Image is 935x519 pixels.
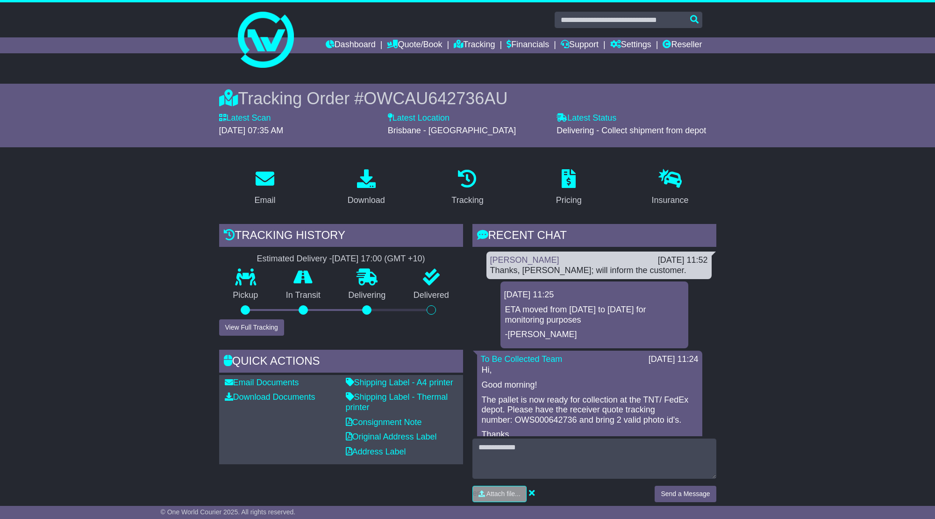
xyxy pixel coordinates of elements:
p: In Transit [272,290,335,301]
span: Delivering - Collect shipment from depot [557,126,706,135]
a: Tracking [454,37,495,53]
a: Download Documents [225,392,315,402]
a: Shipping Label - A4 printer [346,378,453,387]
a: Original Address Label [346,432,437,441]
div: [DATE] 17:00 (GMT +10) [332,254,425,264]
div: Insurance [652,194,689,207]
a: Email Documents [225,378,299,387]
div: Thanks, [PERSON_NAME]; will inform the customer. [490,266,708,276]
a: Dashboard [326,37,376,53]
div: Email [254,194,275,207]
a: Support [561,37,599,53]
p: The pallet is now ready for collection at the TNT/ FedEx depot. Please have the receiver quote tr... [482,395,698,425]
div: Tracking history [219,224,463,249]
span: Brisbane - [GEOGRAPHIC_DATA] [388,126,516,135]
label: Latest Status [557,113,616,123]
p: Good morning! [482,380,698,390]
a: [PERSON_NAME] [490,255,559,265]
a: To Be Collected Team [481,354,563,364]
a: Financials [507,37,549,53]
p: ETA moved from [DATE] to [DATE] for monitoring purposes [505,305,684,325]
span: OWCAU642736AU [364,89,507,108]
p: Hi, [482,365,698,375]
a: Settings [610,37,651,53]
p: Delivered [400,290,463,301]
p: Thanks, [482,430,698,440]
a: Consignment Note [346,418,422,427]
span: © One World Courier 2025. All rights reserved. [161,508,296,516]
p: Pickup [219,290,272,301]
div: [DATE] 11:52 [658,255,708,266]
a: Pricing [550,166,588,210]
div: [DATE] 11:25 [504,290,685,300]
div: Download [348,194,385,207]
div: Quick Actions [219,350,463,375]
div: Estimated Delivery - [219,254,463,264]
label: Latest Scan [219,113,271,123]
a: Shipping Label - Thermal printer [346,392,448,412]
a: Address Label [346,447,406,456]
button: View Full Tracking [219,319,284,336]
a: Insurance [646,166,695,210]
a: Download [342,166,391,210]
a: Reseller [663,37,702,53]
a: Email [248,166,281,210]
div: Tracking Order # [219,88,716,108]
div: Pricing [556,194,582,207]
a: Tracking [445,166,489,210]
div: Tracking [451,194,483,207]
label: Latest Location [388,113,450,123]
div: RECENT CHAT [472,224,716,249]
button: Send a Message [655,486,716,502]
div: [DATE] 11:24 [649,354,699,365]
p: -[PERSON_NAME] [505,330,684,340]
p: Delivering [335,290,400,301]
span: [DATE] 07:35 AM [219,126,284,135]
a: Quote/Book [387,37,442,53]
